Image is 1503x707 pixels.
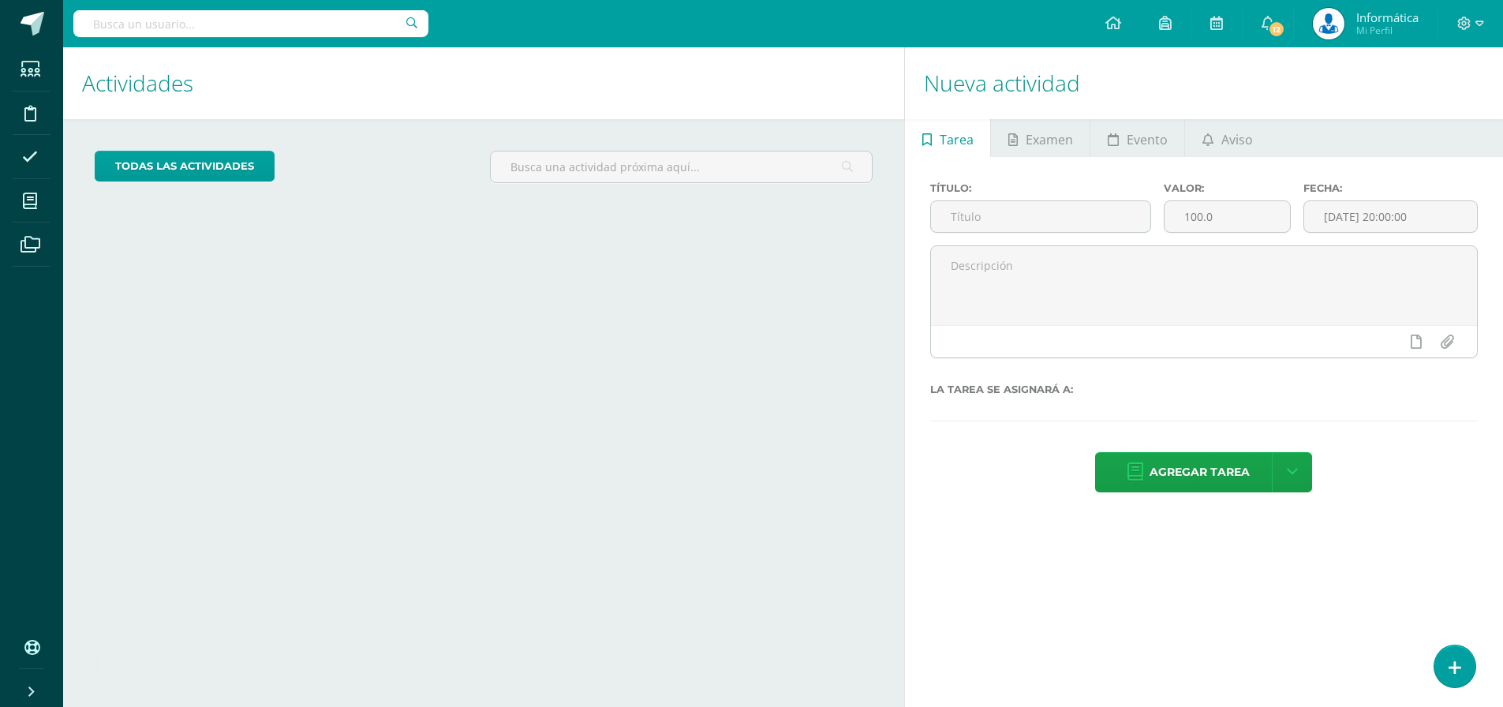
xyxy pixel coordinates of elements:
input: Puntos máximos [1165,201,1291,232]
input: Busca un usuario... [73,10,428,37]
a: Aviso [1185,119,1269,157]
span: Evento [1127,121,1168,159]
span: Aviso [1221,121,1253,159]
a: Examen [991,119,1090,157]
label: Valor: [1164,182,1292,194]
label: Título: [930,182,1151,194]
img: da59f6ea21f93948affb263ca1346426.png [1313,8,1344,39]
span: Mi Perfil [1356,24,1419,37]
span: Informática [1356,9,1419,25]
a: todas las Actividades [95,151,275,181]
input: Busca una actividad próxima aquí... [491,151,872,182]
a: Tarea [905,119,990,157]
a: Evento [1090,119,1184,157]
label: Fecha: [1303,182,1478,194]
h1: Actividades [82,47,885,119]
span: Tarea [940,121,974,159]
span: Agregar tarea [1150,453,1250,492]
input: Título [931,201,1150,232]
span: Examen [1026,121,1073,159]
label: La tarea se asignará a: [930,383,1478,395]
input: Fecha de entrega [1304,201,1477,232]
h1: Nueva actividad [924,47,1484,119]
span: 12 [1268,21,1285,38]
